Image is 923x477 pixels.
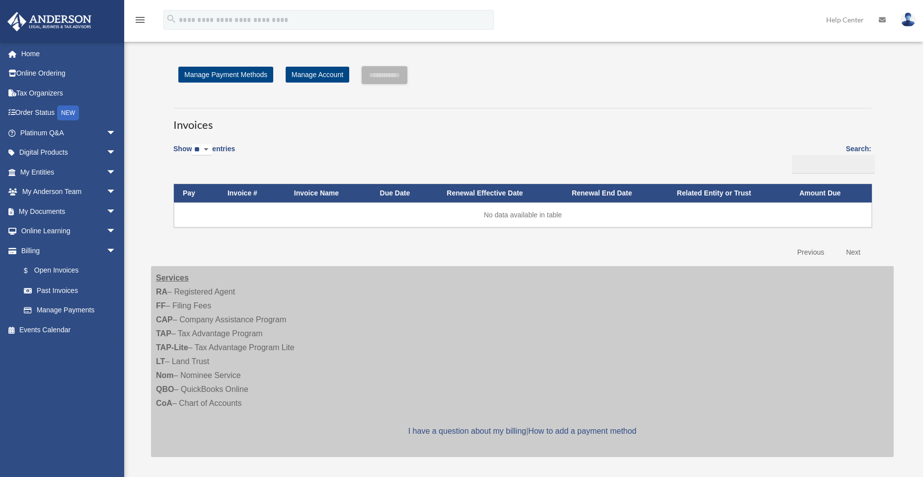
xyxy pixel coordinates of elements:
h3: Invoices [173,108,871,133]
strong: CAP [156,315,173,324]
strong: LT [156,357,165,366]
span: arrow_drop_down [106,241,126,261]
th: Invoice Name: activate to sort column ascending [285,184,371,202]
a: Billingarrow_drop_down [7,241,126,261]
a: Events Calendar [7,320,131,340]
img: User Pic [901,12,916,27]
a: I have a question about my billing [408,427,526,435]
a: How to add a payment method [528,427,636,435]
span: $ [29,265,34,277]
strong: CoA [156,399,172,407]
p: | [156,424,889,438]
strong: TAP-Lite [156,343,188,352]
span: arrow_drop_down [106,143,126,163]
a: $Open Invoices [14,261,121,281]
a: Online Ordering [7,64,131,84]
a: Platinum Q&Aarrow_drop_down [7,123,131,143]
a: Next [839,242,868,263]
td: No data available in table [174,202,872,227]
span: arrow_drop_down [106,123,126,143]
span: arrow_drop_down [106,221,126,242]
select: Showentries [192,144,212,156]
strong: RA [156,287,167,296]
div: – Registered Agent – Filing Fees – Company Assistance Program – Tax Advantage Program – Tax Advan... [151,266,894,457]
th: Related Entity or Trust: activate to sort column ascending [668,184,791,202]
div: NEW [57,105,79,120]
label: Show entries [173,143,235,166]
a: My Anderson Teamarrow_drop_down [7,182,131,202]
span: arrow_drop_down [106,201,126,222]
strong: FF [156,301,166,310]
strong: QBO [156,385,174,393]
th: Invoice #: activate to sort column ascending [219,184,285,202]
a: Previous [790,242,832,263]
img: Anderson Advisors Platinum Portal [4,12,94,31]
a: Manage Payments [14,300,126,320]
th: Pay: activate to sort column descending [174,184,219,202]
th: Renewal End Date: activate to sort column ascending [563,184,668,202]
a: My Entitiesarrow_drop_down [7,162,131,182]
strong: TAP [156,329,171,338]
th: Due Date: activate to sort column ascending [371,184,438,202]
i: search [166,13,177,24]
i: menu [134,14,146,26]
a: Digital Productsarrow_drop_down [7,143,131,163]
a: Past Invoices [14,281,126,300]
span: arrow_drop_down [106,162,126,183]
a: Manage Payment Methods [178,67,273,83]
strong: Services [156,274,189,282]
a: My Documentsarrow_drop_down [7,201,131,221]
a: Tax Organizers [7,83,131,103]
th: Amount Due: activate to sort column ascending [790,184,872,202]
label: Search: [788,143,871,174]
a: Home [7,44,131,64]
a: Manage Account [286,67,349,83]
a: Order StatusNEW [7,103,131,123]
input: Search: [792,155,875,174]
th: Renewal Effective Date: activate to sort column ascending [438,184,563,202]
a: Online Learningarrow_drop_down [7,221,131,241]
strong: Nom [156,371,174,380]
span: arrow_drop_down [106,182,126,202]
a: menu [134,17,146,26]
